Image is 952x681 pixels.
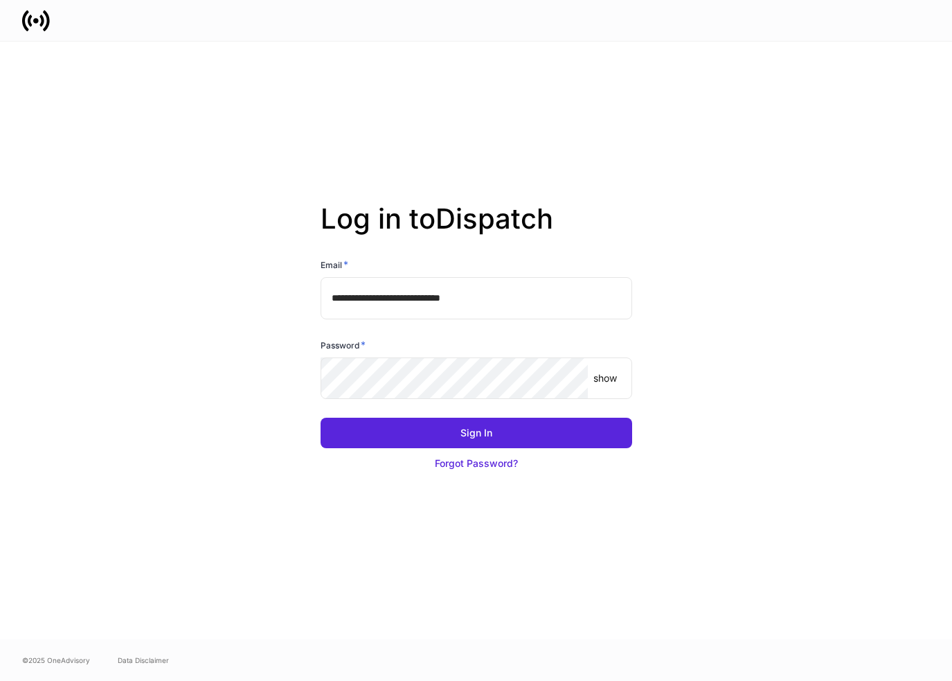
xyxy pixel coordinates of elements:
h6: Email [321,258,348,272]
button: Sign In [321,418,632,448]
span: © 2025 OneAdvisory [22,655,90,666]
p: show [593,371,617,385]
div: Forgot Password? [435,457,518,470]
h6: Password [321,338,366,352]
a: Data Disclaimer [118,655,169,666]
div: Sign In [460,426,492,440]
button: Forgot Password? [321,448,632,479]
h2: Log in to Dispatch [321,202,632,258]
